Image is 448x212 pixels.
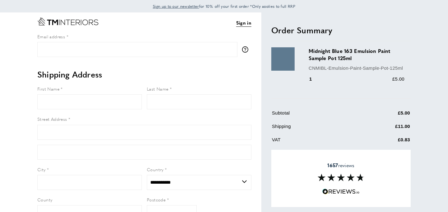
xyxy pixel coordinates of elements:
td: Grand Total [272,149,361,163]
h2: Order Summary [271,25,411,36]
img: Reviews.io 5 stars [322,189,360,195]
span: Country [147,166,164,172]
a: Sign up to our newsletter [153,3,199,9]
td: VAT [272,136,361,148]
p: CNMIBL-Emulsion-Paint-Sample-Pot-125ml [309,64,404,72]
img: Reviews section [318,174,364,181]
span: Postcode [147,196,166,203]
h3: Midnight Blue 163 Emulsion Paint Sample Pot 125ml [309,47,404,62]
span: County [37,196,52,203]
td: Shipping [272,123,361,135]
td: £5.00 [361,109,410,121]
a: Sign in [236,19,251,27]
span: Email address [37,33,65,40]
h2: Shipping Address [37,69,251,80]
td: £16.00 [361,149,410,163]
span: Street Address [37,116,67,122]
td: £0.83 [361,136,410,148]
div: 1 [309,75,321,83]
span: First Name [37,86,59,92]
img: Midnight Blue 163 Emulsion Paint Sample Pot 125ml [271,47,295,71]
td: Subtotal [272,109,361,121]
span: Last Name [147,86,169,92]
span: £5.00 [392,76,404,82]
a: Go to Home page [37,17,98,26]
strong: 1657 [327,162,338,169]
td: £11.00 [361,123,410,135]
span: City [37,166,46,172]
span: for 10% off your first order *Only applies to full RRP [153,3,295,9]
span: reviews [327,162,354,168]
button: More information [242,46,251,53]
